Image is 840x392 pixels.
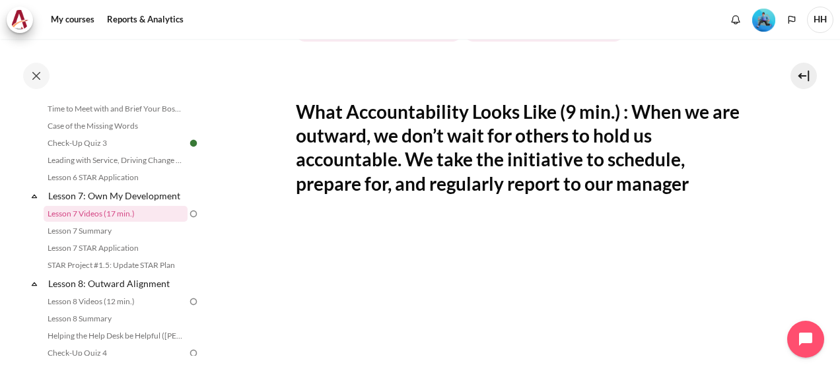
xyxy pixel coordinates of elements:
img: Architeck [11,10,29,30]
img: Done [188,137,199,149]
a: Case of the Missing Words [44,118,188,134]
a: Lesson 7 Summary [44,223,188,239]
a: Level #3 [747,7,781,32]
a: STAR Project #1.5: Update STAR Plan [44,257,188,273]
a: Leading with Service, Driving Change (Pucknalin's Story) [44,152,188,168]
div: Level #3 [752,7,775,32]
a: Lesson 7 Videos (17 min.) [44,206,188,222]
a: Lesson 7: Own My Development [46,187,188,205]
h2: What Accountability Looks Like (9 min.) : When we are outward, we don’t wait for others to hold u... [296,100,746,196]
a: Check-Up Quiz 3 [44,135,188,151]
img: To do [188,347,199,359]
a: Lesson 8: Outward Alignment [46,275,188,292]
span: Collapse [28,277,41,290]
img: Level #3 [752,9,775,32]
button: Languages [782,10,802,30]
a: Reports & Analytics [102,7,188,33]
a: Time to Meet with and Brief Your Boss #1 [44,101,188,117]
a: Lesson 8 Videos (12 min.) [44,294,188,310]
span: Collapse [28,189,41,203]
a: Lesson 8 Summary [44,311,188,327]
a: Architeck Architeck [7,7,40,33]
img: To do [188,296,199,308]
a: Helping the Help Desk be Helpful ([PERSON_NAME]'s Story) [44,328,188,344]
a: My courses [46,7,99,33]
span: HH [807,7,833,33]
a: User menu [807,7,833,33]
a: Lesson 7 STAR Application [44,240,188,256]
img: To do [188,208,199,220]
a: Check-Up Quiz 4 [44,345,188,361]
a: Lesson 6 STAR Application [44,170,188,185]
div: Show notification window with no new notifications [726,10,746,30]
